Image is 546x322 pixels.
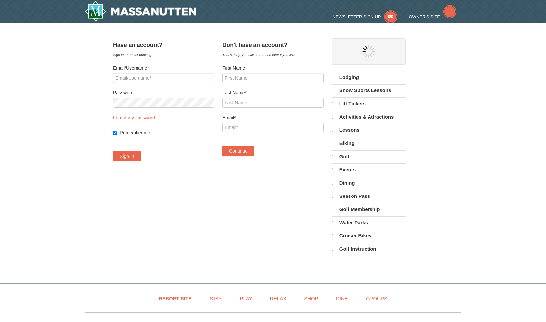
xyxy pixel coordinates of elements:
[409,14,440,19] span: Owner's Site
[262,291,294,306] a: Relax
[222,89,324,96] label: Last Name*
[328,291,356,306] a: Dine
[222,65,324,71] label: First Name*
[332,216,406,229] a: Water Parks
[120,129,214,136] label: Remember me.
[332,230,406,242] a: Cruiser Bikes
[333,14,398,19] a: Newsletter Sign Up
[222,73,324,83] input: First Name
[332,124,406,136] a: Lessons
[296,291,327,306] a: Shop
[332,243,406,255] a: Golf Instruction
[332,84,406,97] a: Snow Sports Lessons
[222,123,324,132] input: Email*
[222,52,324,58] div: That's okay, you can create one later if you like.
[113,42,214,48] h4: Have an account?
[85,1,196,22] a: Massanutten Resort
[332,203,406,216] a: Golf Membership
[332,137,406,150] a: Biking
[222,98,324,108] input: Last Name
[332,111,406,123] a: Activities & Attractions
[332,163,406,176] a: Events
[333,14,381,19] span: Newsletter Sign Up
[222,114,324,121] label: Email*
[113,52,214,58] div: Sign in for faster booking.
[85,1,196,22] img: Massanutten Resort Logo
[332,71,406,84] a: Lodging
[113,65,214,71] label: Email/Username*
[113,151,141,161] button: Sign In
[113,73,214,83] input: Email/Username*
[150,291,200,306] a: Resort Site
[113,89,214,96] label: Password
[409,14,457,19] a: Owner's Site
[332,150,406,163] a: Golf
[201,291,230,306] a: Stay
[332,177,406,189] a: Dining
[113,115,155,120] a: Forgot my password
[222,42,324,48] h4: Don't have an account?
[358,291,396,306] a: Groups
[222,146,254,156] button: Continue
[332,190,406,202] a: Season Pass
[231,291,260,306] a: Play
[332,97,406,110] a: Lift Tickets
[362,45,375,58] img: wait gif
